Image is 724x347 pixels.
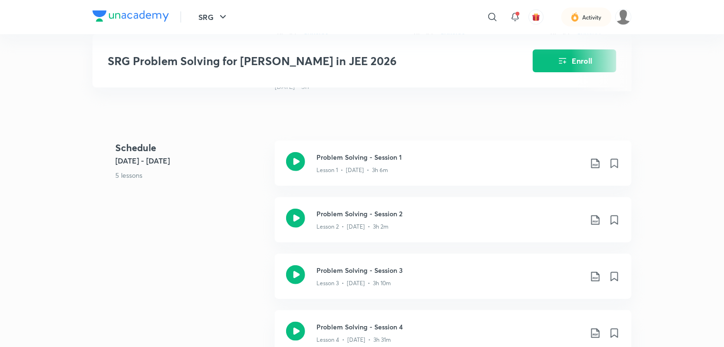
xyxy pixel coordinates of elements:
h3: Problem Solving - Session 4 [316,322,582,332]
img: Company Logo [93,10,169,22]
h3: Problem Solving - Session 2 [316,209,582,219]
img: Manas Mittal [615,9,631,25]
h4: Schedule [115,141,267,155]
h3: Problem Solving - Session 1 [316,152,582,162]
p: Lesson 4 • [DATE] • 3h 31m [316,336,391,344]
p: Lesson 3 • [DATE] • 3h 10m [316,279,391,288]
h3: SRG Problem Solving for [PERSON_NAME] in JEE 2026 [108,54,479,68]
img: avatar [532,13,540,21]
a: Problem Solving - Session 3Lesson 3 • [DATE] • 3h 10m [275,254,631,310]
a: Problem Solving - Session 1Lesson 1 • [DATE] • 3h 6m [275,141,631,197]
a: Company Logo [93,10,169,24]
button: avatar [529,10,544,25]
h3: Problem Solving - Session 3 [316,265,582,275]
a: Problem Solving - Session 2Lesson 2 • [DATE] • 3h 2m [275,197,631,254]
img: activity [571,11,579,23]
p: Lesson 2 • [DATE] • 3h 2m [316,222,389,231]
button: Enroll [533,49,616,72]
p: Lesson 1 • [DATE] • 3h 6m [316,166,388,174]
button: SRG [193,8,234,27]
p: 5 lessons [115,170,267,180]
h5: [DATE] - [DATE] [115,155,267,166]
